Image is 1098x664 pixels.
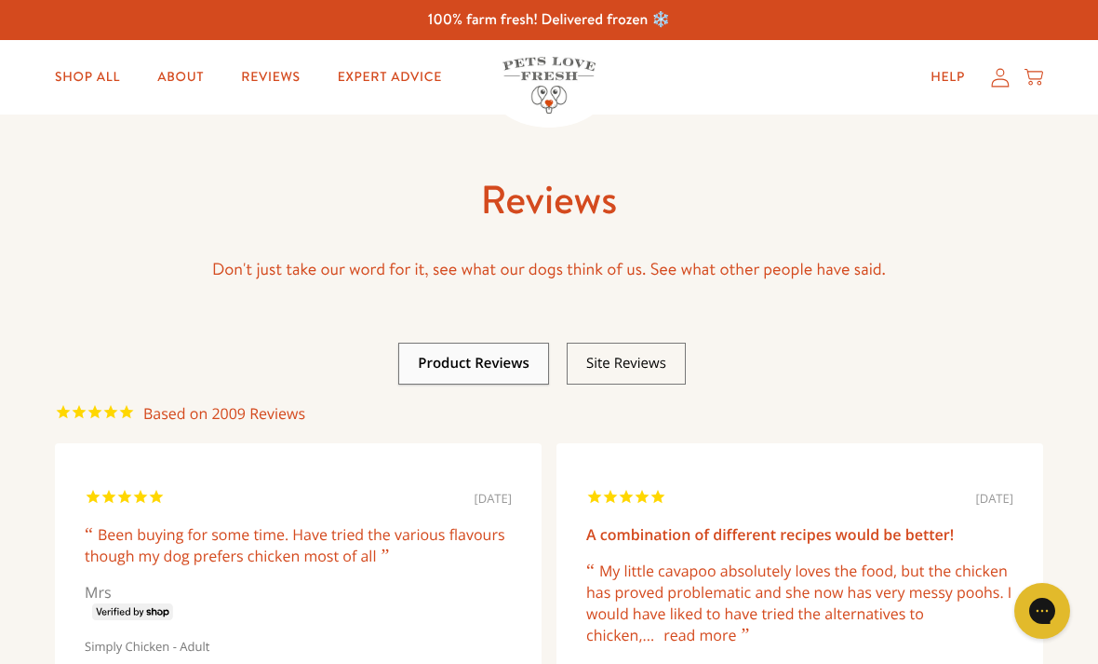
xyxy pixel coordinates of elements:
span: 2009 [143,403,305,424]
a: About [142,59,219,96]
a: Help [916,59,980,96]
p: Don't just take our word for it, see what our dogs think of us. See what other people have said. [55,255,1043,284]
div: My little cavapoo absolutely loves the food, but the chicken has proved problematic and she now h... [586,561,1013,646]
a: Simply Chicken - Adult [85,638,209,655]
iframe: Gorgias live chat messenger [1005,576,1079,645]
a: Reviews [226,59,315,96]
div: Been buying for some time. Have tried the various flavours though my dog prefers chicken most of all [85,524,512,567]
img: Pets Love Fresh [502,57,596,114]
a: Expert Advice [323,59,457,96]
a: read more [663,625,736,645]
a: A combination of different recipes would be better! [586,524,954,545]
a: Shop All [40,59,135,96]
img: SVG verified by SHOP [85,603,173,620]
div: Mrs [85,582,512,620]
h1: Reviews [55,174,1043,225]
